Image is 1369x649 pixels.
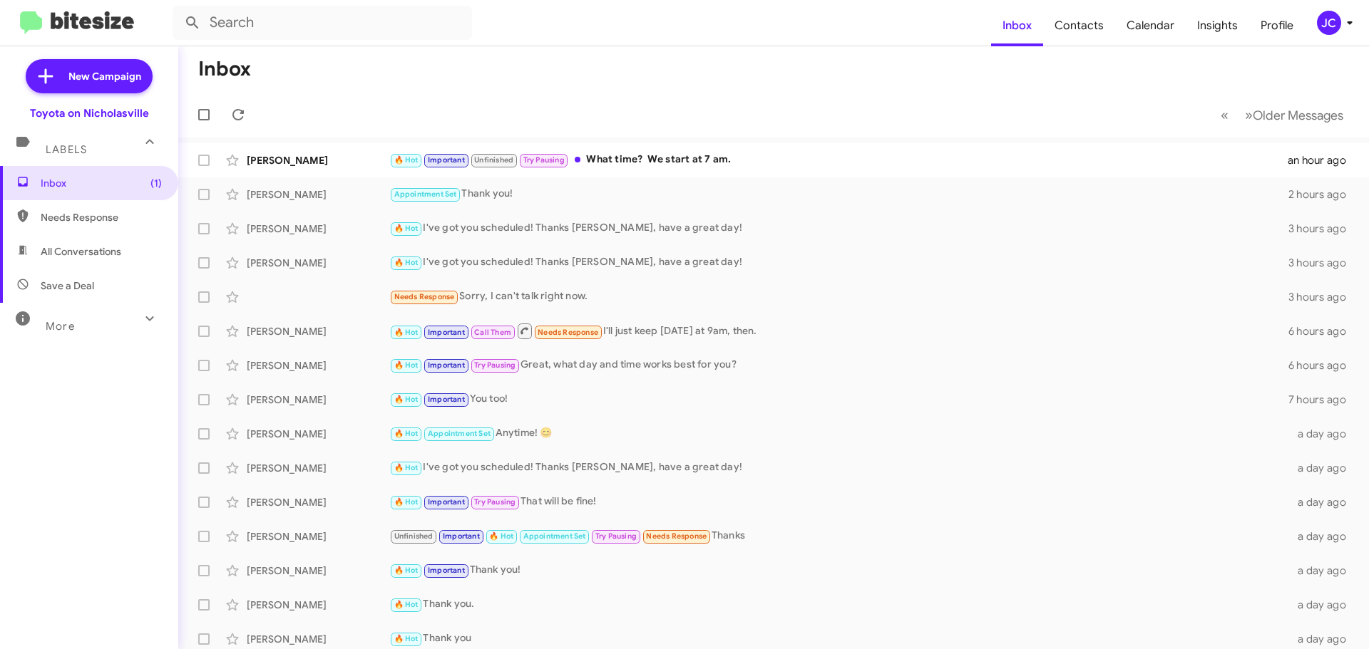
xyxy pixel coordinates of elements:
div: 2 hours ago [1288,187,1358,202]
div: a day ago [1289,598,1358,612]
button: Next [1236,100,1352,130]
span: Appointment Set [394,189,457,199]
div: a day ago [1289,427,1358,441]
span: « [1221,106,1229,124]
span: Try Pausing [523,155,565,165]
a: Calendar [1115,5,1186,46]
span: Unfinished [474,155,513,165]
span: 🔥 Hot [394,566,419,575]
div: [PERSON_NAME] [247,427,389,441]
div: a day ago [1289,632,1358,646]
div: a day ago [1289,564,1358,578]
div: I've got you scheduled! Thanks [PERSON_NAME], have a great day! [389,460,1289,476]
div: [PERSON_NAME] [247,461,389,475]
a: Insights [1186,5,1249,46]
span: Appointment Set [428,429,491,438]
h1: Inbox [198,58,251,81]
nav: Page navigation example [1213,100,1352,130]
span: Try Pausing [474,497,516,507]
div: [PERSON_NAME] [247,256,389,270]
div: 3 hours ago [1288,290,1358,304]
div: I'll just keep [DATE] at 9am, then. [389,322,1288,340]
div: I've got you scheduled! Thanks [PERSON_NAME], have a great day! [389,254,1288,271]
div: an hour ago [1288,153,1358,167]
div: [PERSON_NAME] [247,324,389,338]
div: [PERSON_NAME] [247,495,389,509]
span: Important [428,566,465,575]
div: a day ago [1289,495,1358,509]
span: Try Pausing [595,531,637,541]
div: What time? We start at 7 am. [389,152,1288,168]
div: Thank you. [389,596,1289,613]
div: [PERSON_NAME] [247,632,389,646]
div: a day ago [1289,461,1358,475]
span: Older Messages [1253,108,1343,123]
span: Inbox [991,5,1043,46]
span: 🔥 Hot [394,258,419,267]
span: Try Pausing [474,360,516,370]
span: Needs Response [394,292,455,301]
span: 🔥 Hot [394,360,419,370]
div: Great, what day and time works best for you? [389,357,1288,373]
a: New Campaign [26,59,153,93]
span: New Campaign [68,69,141,83]
span: Important [443,531,480,541]
div: Thank you! [389,186,1288,202]
div: Anytime! 😊 [389,425,1289,442]
span: Needs Response [538,328,598,337]
button: Previous [1212,100,1237,130]
div: You too! [389,391,1288,407]
span: 🔥 Hot [394,634,419,643]
div: That will be fine! [389,494,1289,510]
span: Important [428,395,465,404]
div: 3 hours ago [1288,256,1358,270]
div: Thanks [389,528,1289,544]
span: Important [428,360,465,370]
span: Needs Response [646,531,707,541]
div: [PERSON_NAME] [247,187,389,202]
input: Search [173,6,472,40]
span: More [46,320,75,333]
div: 7 hours ago [1288,393,1358,407]
div: 6 hours ago [1288,324,1358,338]
a: Profile [1249,5,1305,46]
span: 🔥 Hot [394,224,419,233]
div: Toyota on Nicholasville [30,106,149,120]
div: Thank you! [389,562,1289,578]
a: Contacts [1043,5,1115,46]
span: 🔥 Hot [394,155,419,165]
button: JC [1305,11,1353,35]
span: Unfinished [394,531,434,541]
div: 3 hours ago [1288,222,1358,236]
div: 6 hours ago [1288,358,1358,373]
span: Inbox [41,176,162,190]
span: Labels [46,143,87,156]
span: (1) [150,176,162,190]
span: 🔥 Hot [394,497,419,507]
div: I've got you scheduled! Thanks [PERSON_NAME], have a great day! [389,220,1288,237]
div: [PERSON_NAME] [247,358,389,373]
span: Call Them [474,328,511,337]
div: [PERSON_NAME] [247,393,389,407]
span: 🔥 Hot [394,328,419,337]
span: Appointment Set [523,531,586,541]
span: 🔥 Hot [394,395,419,404]
span: » [1245,106,1253,124]
span: 🔥 Hot [394,463,419,472]
span: Needs Response [41,210,162,224]
span: Important [428,497,465,507]
span: 🔥 Hot [394,429,419,438]
span: 🔥 Hot [489,531,513,541]
div: Thank you [389,630,1289,647]
div: [PERSON_NAME] [247,598,389,612]
span: All Conversations [41,244,121,259]
div: [PERSON_NAME] [247,222,389,236]
span: Important [428,155,465,165]
div: [PERSON_NAME] [247,564,389,578]
span: Save a Deal [41,279,94,293]
div: [PERSON_NAME] [247,153,389,167]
